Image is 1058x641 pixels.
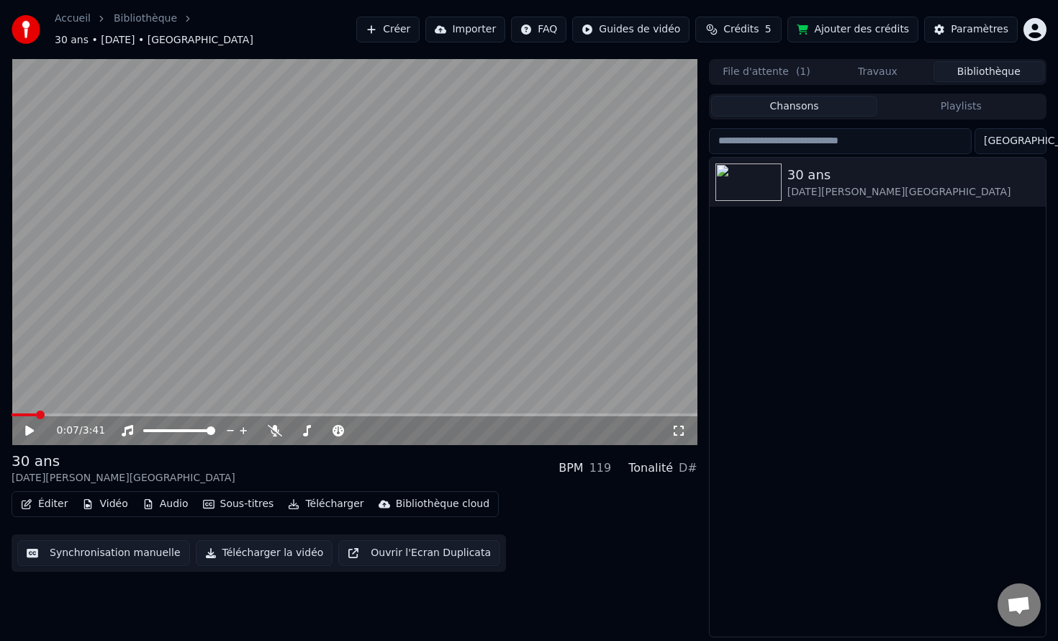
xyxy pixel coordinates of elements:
[55,12,91,26] a: Accueil
[787,185,1040,200] div: [DATE][PERSON_NAME][GEOGRAPHIC_DATA]
[196,540,333,566] button: Télécharger la vidéo
[765,22,772,37] span: 5
[57,423,79,438] span: 0:07
[197,494,280,514] button: Sous-titres
[12,471,235,485] div: [DATE][PERSON_NAME][GEOGRAPHIC_DATA]
[511,17,566,42] button: FAQ
[723,22,759,37] span: Crédits
[998,583,1041,627] div: Ouvrir le chat
[787,17,918,42] button: Ajouter des crédits
[396,497,489,511] div: Bibliothèque cloud
[425,17,505,42] button: Importer
[695,17,782,42] button: Crédits5
[787,165,1040,185] div: 30 ans
[55,33,253,48] span: 30 ans • [DATE] • [GEOGRAPHIC_DATA]
[338,540,500,566] button: Ouvrir l'Ecran Duplicata
[877,96,1044,117] button: Playlists
[17,540,190,566] button: Synchronisation manuelle
[572,17,689,42] button: Guides de vidéo
[933,61,1044,82] button: Bibliothèque
[57,423,91,438] div: /
[822,61,933,82] button: Travaux
[114,12,177,26] a: Bibliothèque
[796,65,810,79] span: ( 1 )
[76,494,133,514] button: Vidéo
[12,15,40,44] img: youka
[356,17,420,42] button: Créer
[55,12,356,48] nav: breadcrumb
[628,460,673,477] div: Tonalité
[711,61,822,82] button: File d'attente
[679,460,697,477] div: D#
[924,17,1018,42] button: Paramètres
[559,460,583,477] div: BPM
[15,494,73,514] button: Éditer
[83,423,105,438] span: 3:41
[589,460,612,477] div: 119
[282,494,369,514] button: Télécharger
[12,451,235,471] div: 30 ans
[137,494,194,514] button: Audio
[711,96,878,117] button: Chansons
[951,22,1008,37] div: Paramètres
